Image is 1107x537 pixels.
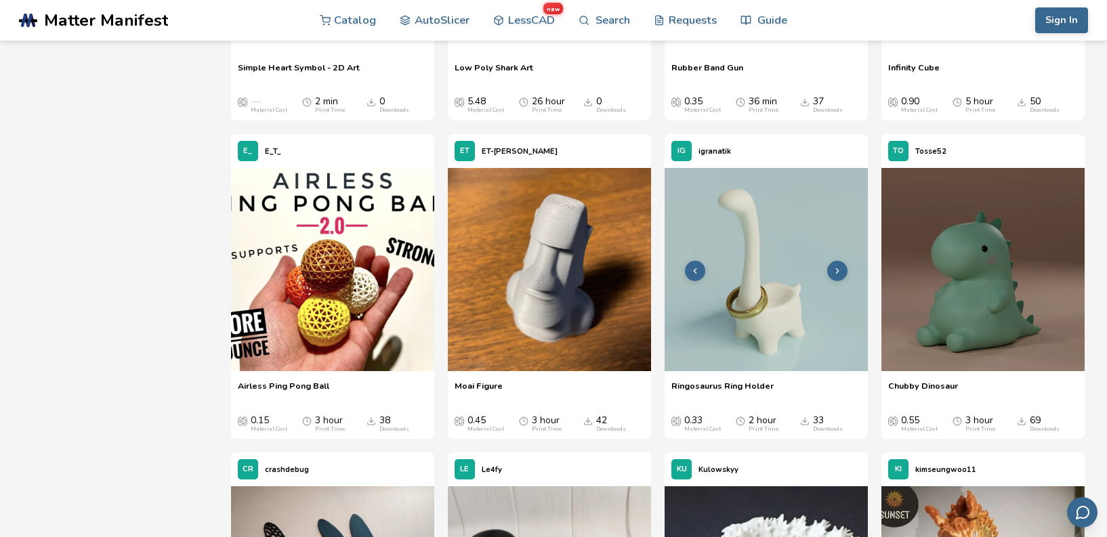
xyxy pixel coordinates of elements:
[813,96,843,114] div: 37
[1017,415,1026,426] span: Downloads
[455,381,503,401] a: Moai Figure
[238,381,329,401] a: Airless Ping Pong Ball
[888,96,898,107] span: Average Cost
[238,96,247,107] span: Average Cost
[888,381,958,401] a: Chubby Dinosaur
[1067,497,1098,528] button: Send feedback via email
[901,107,938,114] div: Material Cost
[698,144,731,158] p: igranatik
[519,415,528,426] span: Average Print Time
[1030,415,1060,433] div: 69
[302,96,312,107] span: Average Print Time
[749,107,778,114] div: Print Time
[901,426,938,433] div: Material Cost
[901,415,938,433] div: 0.55
[532,426,562,433] div: Print Time
[238,415,247,426] span: Average Cost
[813,415,843,433] div: 33
[1035,7,1088,33] button: Sign In
[44,11,168,30] span: Matter Manifest
[315,107,345,114] div: Print Time
[243,147,252,156] span: E_
[677,147,686,156] span: IG
[596,107,626,114] div: Downloads
[467,426,504,433] div: Material Cost
[482,144,558,158] p: ET-[PERSON_NAME]
[684,415,721,433] div: 0.33
[965,107,995,114] div: Print Time
[671,415,681,426] span: Average Cost
[813,107,843,114] div: Downloads
[1030,107,1060,114] div: Downloads
[265,144,281,158] p: E_T_
[460,147,469,156] span: ET
[532,96,565,114] div: 26 hour
[749,415,778,433] div: 2 hour
[265,463,309,477] p: crashdebug
[482,463,502,477] p: Le4fy
[251,426,287,433] div: Material Cost
[460,465,469,474] span: LE
[677,465,687,474] span: KU
[893,147,904,156] span: TO
[953,96,962,107] span: Average Print Time
[455,62,533,83] a: Low Poly Shark Art
[915,463,976,477] p: kimseungwoo11
[671,62,743,83] a: Rubber Band Gun
[749,96,778,114] div: 36 min
[251,96,260,107] span: —
[800,415,810,426] span: Downloads
[895,465,902,474] span: KI
[965,415,995,433] div: 3 hour
[315,415,345,433] div: 3 hour
[915,144,946,158] p: Tosse52
[455,415,464,426] span: Average Cost
[315,96,345,114] div: 2 min
[238,62,360,83] span: Simple Heart Symbol - 2D Art
[736,415,745,426] span: Average Print Time
[1030,96,1060,114] div: 50
[583,415,593,426] span: Downloads
[367,96,376,107] span: Downloads
[251,415,287,433] div: 0.15
[596,96,626,114] div: 0
[467,96,504,114] div: 5.48
[888,415,898,426] span: Average Cost
[596,426,626,433] div: Downloads
[532,107,562,114] div: Print Time
[684,107,721,114] div: Material Cost
[1017,96,1026,107] span: Downloads
[315,426,345,433] div: Print Time
[583,96,593,107] span: Downloads
[813,426,843,433] div: Downloads
[965,426,995,433] div: Print Time
[901,96,938,114] div: 0.90
[698,463,738,477] p: Kulowskyy
[379,107,409,114] div: Downloads
[953,415,962,426] span: Average Print Time
[684,96,721,114] div: 0.35
[379,415,409,433] div: 38
[671,381,774,401] a: Ringosaurus Ring Holder
[1030,426,1060,433] div: Downloads
[379,426,409,433] div: Downloads
[800,96,810,107] span: Downloads
[367,415,376,426] span: Downloads
[532,415,562,433] div: 3 hour
[888,62,940,83] a: Infinity Cube
[379,96,409,114] div: 0
[543,3,563,14] span: new
[455,96,464,107] span: Average Cost
[596,415,626,433] div: 42
[243,465,253,474] span: CR
[302,415,312,426] span: Average Print Time
[519,96,528,107] span: Average Print Time
[965,96,995,114] div: 5 hour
